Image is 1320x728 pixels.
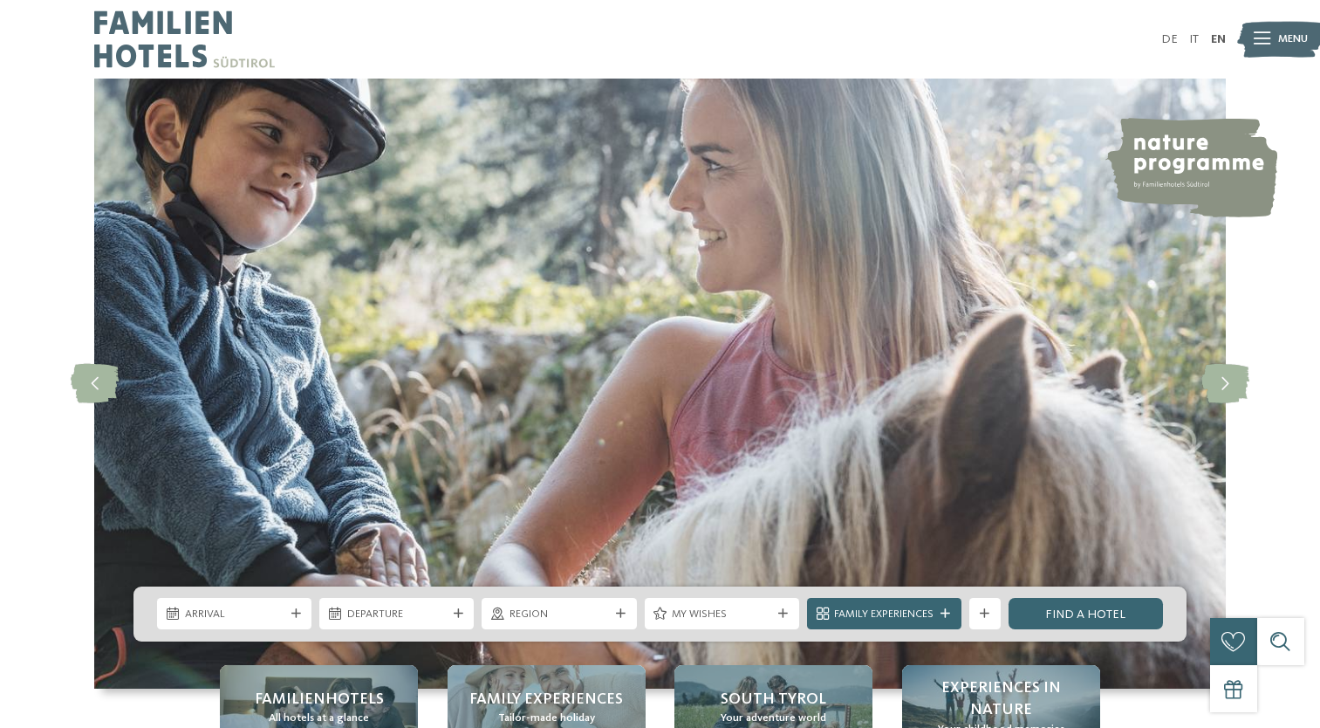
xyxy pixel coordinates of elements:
[347,607,447,622] span: Departure
[918,677,1084,721] span: Experiences in nature
[1161,33,1178,45] a: DE
[255,689,384,711] span: Familienhotels
[1009,598,1163,629] a: Find a hotel
[1105,118,1277,217] img: nature programme by Familienhotels Südtirol
[1211,33,1226,45] a: EN
[721,689,826,711] span: South Tyrol
[269,711,369,726] span: All hotels at a glance
[510,607,609,622] span: Region
[498,711,595,726] span: Tailor-made holiday
[672,607,771,622] span: My wishes
[1278,31,1308,47] span: Menu
[185,607,284,622] span: Arrival
[834,607,934,622] span: Family Experiences
[469,689,623,711] span: Family Experiences
[1189,33,1199,45] a: IT
[721,711,826,726] span: Your adventure world
[94,79,1226,689] img: Familienhotels Südtirol: The happy family places!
